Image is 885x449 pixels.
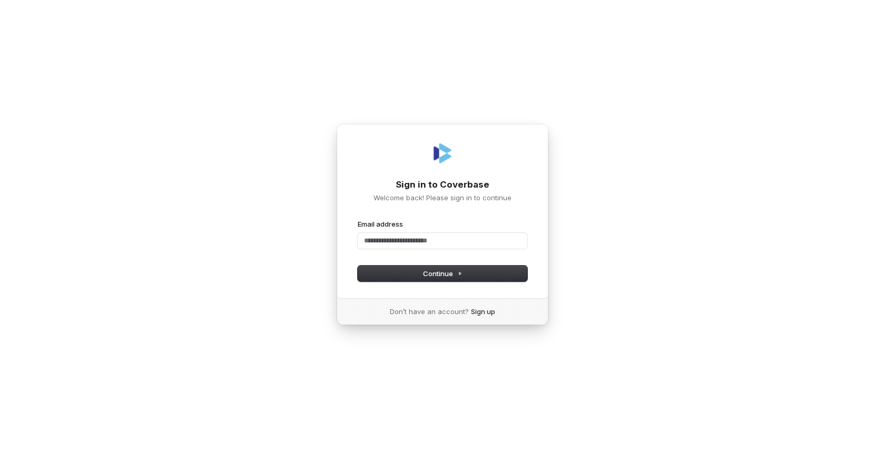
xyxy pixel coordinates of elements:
label: Email address [358,219,403,229]
h1: Sign in to Coverbase [358,179,527,191]
img: Coverbase [430,141,455,166]
span: Continue [423,269,463,278]
p: Welcome back! Please sign in to continue [358,193,527,202]
a: Sign up [471,307,495,316]
span: Don’t have an account? [390,307,469,316]
button: Continue [358,266,527,281]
